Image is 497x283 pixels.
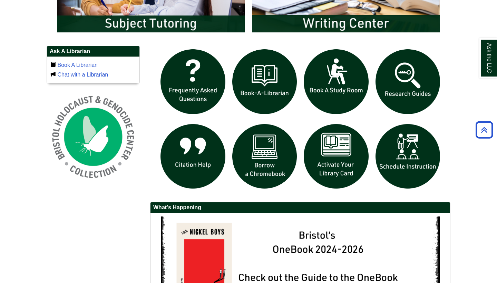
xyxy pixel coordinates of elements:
div: slideshow [157,46,444,195]
img: activate Library Card icon links to form to activate student ID into library card [300,121,372,192]
img: For faculty. Schedule Library Instruction icon links to form. [372,121,444,192]
h2: What's Happening [150,202,450,213]
a: Book A Librarian [57,62,98,68]
img: book a study room icon links to book a study room web page [300,46,372,118]
img: Borrow a chromebook icon links to the borrow a chromebook web page [229,121,301,192]
img: Holocaust and Genocide Collection [47,90,140,183]
img: Book a Librarian icon links to book a librarian web page [229,46,301,118]
img: citation help icon links to citation help guide page [157,121,229,192]
h2: Ask A Librarian [47,46,139,57]
a: Chat with a Librarian [57,72,108,78]
img: frequently asked questions [157,46,229,118]
img: Research Guides icon links to research guides web page [372,46,444,118]
a: Back to Top [473,125,495,134]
